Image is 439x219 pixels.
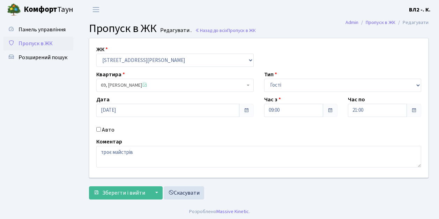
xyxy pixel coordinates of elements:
li: Редагувати [395,19,429,26]
a: Admin [345,19,358,26]
label: Час з [264,95,281,104]
b: Комфорт [24,4,57,15]
button: Переключити навігацію [87,4,105,15]
a: Назад до всіхПропуск в ЖК [195,27,256,34]
a: Скасувати [164,186,204,200]
label: Коментар [96,138,122,146]
span: Пропуск в ЖК [89,21,157,37]
a: Розширений пошук [3,50,73,64]
a: Massive Kinetic [216,208,249,215]
nav: breadcrumb [335,15,439,30]
a: Панель управління [3,23,73,37]
img: logo.png [7,3,21,17]
span: 69, Лавинюков Роберт Валерійович <span class='la la-check-square text-success'></span> [101,82,245,89]
span: Зберегти і вийти [102,189,145,197]
label: Авто [102,126,114,134]
textarea: троє майстрів [96,146,421,167]
label: Час по [348,95,365,104]
label: Квартира [96,70,125,79]
small: Редагувати . [159,27,192,34]
label: Дата [96,95,110,104]
span: Панель управління [18,26,66,33]
span: Пропуск в ЖК [18,40,53,47]
div: Розроблено . [189,208,250,216]
span: Розширений пошук [18,54,67,61]
label: Тип [264,70,277,79]
a: Пропуск в ЖК [366,19,395,26]
button: Зберегти і вийти [89,186,150,200]
span: 69, Лавинюков Роберт Валерійович <span class='la la-check-square text-success'></span> [96,79,254,92]
label: ЖК [96,45,108,54]
a: ВЛ2 -. К. [409,6,431,14]
span: Таун [24,4,73,16]
a: Пропуск в ЖК [3,37,73,50]
span: Пропуск в ЖК [227,27,256,34]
